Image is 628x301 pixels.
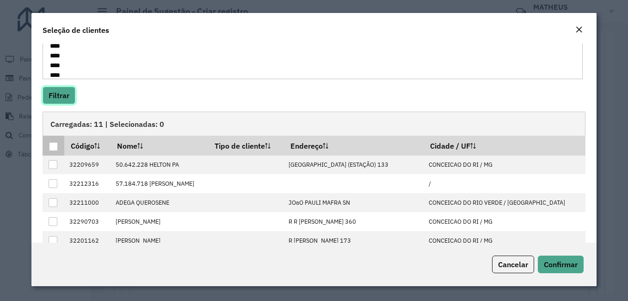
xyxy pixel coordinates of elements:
button: Filtrar [43,87,75,104]
td: 32201162 [64,231,111,250]
td: CONCEICAO DO RI / MG [424,212,585,231]
td: R [PERSON_NAME] 173 [284,231,424,250]
h4: Seleção de clientes [43,25,109,36]
td: 32212316 [64,174,111,193]
span: Confirmar [544,260,578,269]
th: Nome [111,136,208,155]
td: 32209659 [64,156,111,175]
button: Cancelar [492,256,534,273]
td: ADEGA QUEROSENE [111,193,208,212]
td: [GEOGRAPHIC_DATA] (ESTAÇÃO) 133 [284,156,424,175]
td: CONCEICAO DO RI / MG [424,231,585,250]
td: 32211000 [64,193,111,212]
td: R R [PERSON_NAME] 360 [284,212,424,231]
td: [PERSON_NAME] [111,231,208,250]
td: [PERSON_NAME] [111,212,208,231]
button: Confirmar [538,256,584,273]
div: Carregadas: 11 | Selecionadas: 0 [43,112,585,136]
td: CONCEICAO DO RIO VERDE / [GEOGRAPHIC_DATA] [424,193,585,212]
td: 50.642.228 HELTON PA [111,156,208,175]
th: Endereço [284,136,424,155]
em: Fechar [575,26,583,33]
th: Cidade / UF [424,136,585,155]
th: Código [64,136,111,155]
td: JOaO PAULI MAFRA SN [284,193,424,212]
td: 32290703 [64,212,111,231]
td: 57.184.718 [PERSON_NAME] [111,174,208,193]
button: Close [573,24,585,36]
td: / [424,174,585,193]
th: Tipo de cliente [208,136,284,155]
span: Cancelar [498,260,528,269]
td: CONCEICAO DO RI / MG [424,156,585,175]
